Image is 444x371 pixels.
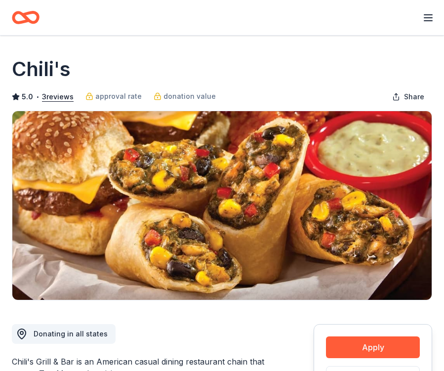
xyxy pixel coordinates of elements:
[42,91,74,103] button: 3reviews
[384,87,432,107] button: Share
[85,90,142,102] a: approval rate
[154,90,216,102] a: donation value
[12,6,40,29] a: Home
[404,91,424,103] span: Share
[163,90,216,102] span: donation value
[12,111,432,300] img: Image for Chili's
[326,336,420,358] button: Apply
[36,93,40,101] span: •
[95,90,142,102] span: approval rate
[12,55,71,83] h1: Chili's
[22,91,33,103] span: 5.0
[34,330,108,338] span: Donating in all states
